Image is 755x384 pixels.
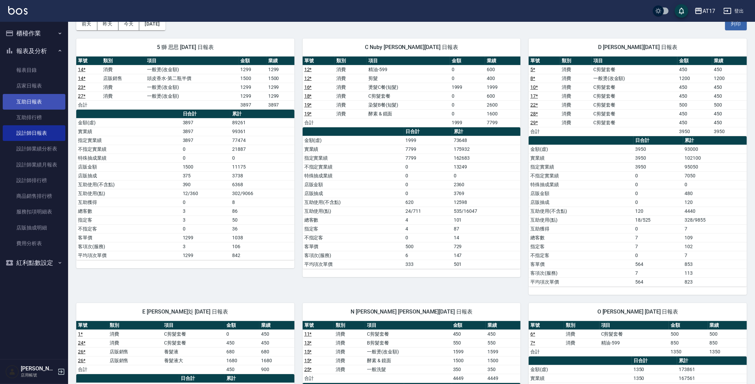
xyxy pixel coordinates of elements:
[335,83,367,92] td: 消費
[452,260,521,269] td: 501
[592,109,677,118] td: C剪髮套餐
[529,224,633,233] td: 互助獲得
[404,127,452,136] th: 日合計
[452,189,521,198] td: 3769
[683,162,747,171] td: 95050
[3,204,65,220] a: 服務扣項明細表
[560,92,592,100] td: 消費
[452,154,521,162] td: 162683
[404,233,452,242] td: 0
[452,233,521,242] td: 14
[303,224,404,233] td: 指定客
[677,127,712,136] td: 3950
[3,94,65,110] a: 互助日報表
[181,118,231,127] td: 3897
[404,207,452,215] td: 24/711
[367,57,450,65] th: 項目
[76,110,294,260] table: a dense table
[592,100,677,109] td: C剪髮套餐
[529,251,633,260] td: 不指定客
[181,127,231,136] td: 3897
[225,321,259,330] th: 金額
[239,83,267,92] td: 1299
[633,180,683,189] td: 0
[21,372,55,378] p: 店用帳號
[683,145,747,154] td: 93000
[677,100,712,109] td: 500
[101,65,145,74] td: 消費
[633,260,683,269] td: 564
[404,251,452,260] td: 6
[450,65,485,74] td: 0
[303,57,335,65] th: 單號
[529,233,633,242] td: 總客數
[452,171,521,180] td: 0
[303,207,404,215] td: 互助使用(點)
[633,224,683,233] td: 0
[181,110,231,118] th: 日合計
[537,44,739,51] span: D [PERSON_NAME][DATE] 日報表
[592,83,677,92] td: C剪髮套餐
[145,74,238,83] td: 頭皮香水-第二瓶半價
[145,83,238,92] td: 一般燙(改金額)
[485,83,520,92] td: 1999
[560,74,592,83] td: 消費
[84,308,286,315] span: E [PERSON_NAME]彣 [DATE] 日報表
[76,189,181,198] td: 互助使用(點)
[712,100,747,109] td: 500
[450,92,485,100] td: 0
[452,162,521,171] td: 13249
[683,242,747,251] td: 102
[485,65,520,74] td: 600
[267,92,294,100] td: 1299
[230,145,294,154] td: 21887
[303,127,521,269] table: a dense table
[529,127,560,136] td: 合計
[3,173,65,188] a: 設計師排行榜
[3,42,65,60] button: 報表及分析
[239,92,267,100] td: 1299
[529,189,633,198] td: 店販金額
[3,125,65,141] a: 設計師日報表
[365,321,451,330] th: 項目
[633,233,683,242] td: 7
[3,62,65,78] a: 報表目錄
[450,100,485,109] td: 0
[452,180,521,189] td: 2360
[599,321,669,330] th: 項目
[230,251,294,260] td: 842
[683,136,747,145] th: 累計
[404,224,452,233] td: 4
[367,83,450,92] td: 燙髮C餐(短髮)
[303,260,404,269] td: 平均項次單價
[683,233,747,242] td: 109
[537,308,739,315] span: O [PERSON_NAME] [DATE] 日報表
[683,207,747,215] td: 4440
[335,100,367,109] td: 消費
[335,92,367,100] td: 消費
[3,254,65,272] button: 紅利點數設定
[485,100,520,109] td: 2600
[452,224,521,233] td: 87
[303,321,334,330] th: 單號
[3,78,65,94] a: 店家日報表
[239,65,267,74] td: 1299
[267,57,294,65] th: 業績
[3,110,65,125] a: 互助排行榜
[367,109,450,118] td: 酵素 & 鏡面
[683,251,747,260] td: 7
[450,83,485,92] td: 1999
[683,277,747,286] td: 823
[76,207,181,215] td: 總客數
[230,118,294,127] td: 89261
[677,92,712,100] td: 450
[3,141,65,157] a: 設計師業績分析表
[669,321,708,330] th: 金額
[529,136,747,287] table: a dense table
[181,145,231,154] td: 0
[230,224,294,233] td: 36
[529,260,633,269] td: 客單價
[3,220,65,236] a: 店販抽成明細
[335,65,367,74] td: 消費
[712,83,747,92] td: 450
